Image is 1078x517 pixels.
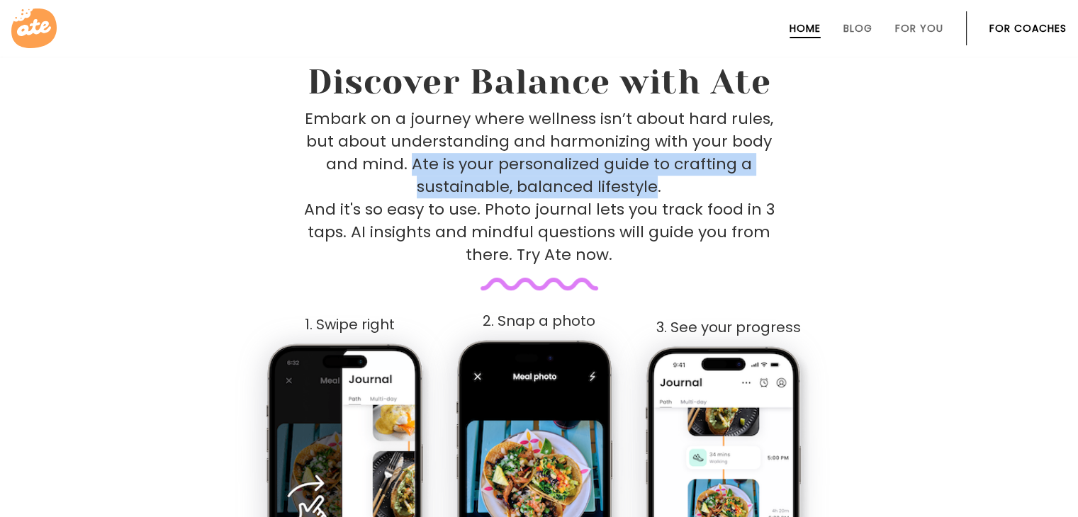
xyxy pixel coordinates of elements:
[446,313,633,329] div: 2. Snap a photo
[989,23,1067,34] a: For Coaches
[304,108,775,266] p: Embark on a journey where wellness isn’t about hard rules, but about understanding and harmonizin...
[635,319,822,336] div: 3. See your progress
[790,23,821,34] a: Home
[256,317,443,333] div: 1. Swipe right
[895,23,943,34] a: For You
[193,62,885,102] h2: Discover Balance with Ate
[843,23,872,34] a: Blog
